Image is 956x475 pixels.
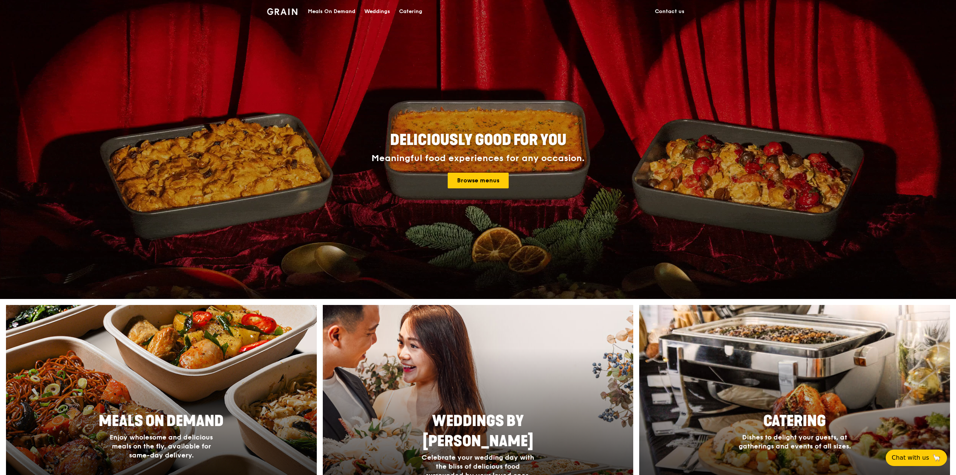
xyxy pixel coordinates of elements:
div: Weddings [364,0,390,23]
a: Catering [395,0,427,23]
button: Chat with us🦙 [886,450,947,466]
div: Meaningful food experiences for any occasion. [343,153,613,164]
span: Chat with us [892,453,929,462]
a: Contact us [650,0,689,23]
a: Weddings [360,0,395,23]
div: Catering [399,0,422,23]
a: Browse menus [448,173,509,188]
span: Weddings by [PERSON_NAME] [423,412,533,450]
span: Catering [763,412,826,430]
img: Grain [267,8,297,15]
div: Meals On Demand [308,0,355,23]
span: 🦙 [932,453,941,462]
span: Enjoy wholesome and delicious meals on the fly, available for same-day delivery. [110,433,213,459]
span: Deliciously good for you [390,131,566,149]
span: Dishes to delight your guests, at gatherings and events of all sizes. [739,433,851,450]
span: Meals On Demand [99,412,224,430]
